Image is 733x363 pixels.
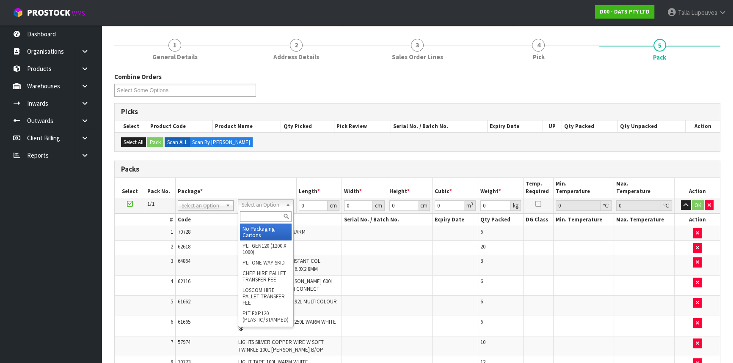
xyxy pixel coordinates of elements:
[121,108,714,116] h3: Picks
[692,200,704,210] button: OK
[418,200,430,211] div: cm
[114,72,162,81] label: Combine Orders
[480,243,485,250] span: 20
[342,214,433,226] th: Serial No. / Batch No.
[554,178,614,198] th: Min. Temperature
[240,308,292,325] li: PLT EXP120 (PLASTIC/STAMPED)
[171,318,173,325] span: 6
[532,52,544,61] span: Pick
[618,120,686,132] th: Qty Unpacked
[653,53,666,62] span: Pack
[334,120,391,132] th: Pick Review
[471,201,473,207] sup: 3
[147,200,154,207] span: 1/1
[328,200,339,211] div: cm
[478,178,523,198] th: Weight
[171,243,173,250] span: 2
[242,200,282,210] span: Select an Option
[373,200,385,211] div: cm
[171,338,173,346] span: 7
[614,178,675,198] th: Max. Temperature
[171,298,173,305] span: 5
[480,228,483,235] span: 6
[411,39,424,52] span: 3
[240,285,292,308] li: LOSCOM HIRE PALLET TRANSFER FEE
[171,257,173,265] span: 3
[72,9,85,17] small: WMS
[145,178,176,198] th: Pack No.
[532,39,545,52] span: 4
[27,7,70,18] span: ProStock
[464,200,476,211] div: m
[678,8,690,16] span: Talia
[273,52,319,61] span: Address Details
[661,200,672,211] div: ℃
[178,243,190,250] span: 62618
[290,39,303,52] span: 2
[240,240,292,257] li: PLT GEN120 (1200 X 1000)
[653,39,666,52] span: 5
[175,214,236,226] th: Code
[523,178,554,198] th: Temp. Required
[433,178,478,198] th: Cubic
[281,120,334,132] th: Qty Picked
[121,165,714,173] h3: Packs
[168,39,181,52] span: 1
[480,338,485,346] span: 10
[190,137,253,147] label: Scan By [PERSON_NAME]
[296,178,342,198] th: Length
[342,178,387,198] th: Width
[178,338,190,346] span: 57974
[13,7,23,18] img: cube-alt.png
[178,257,190,265] span: 64864
[523,214,554,226] th: DG Class
[543,120,562,132] th: UP
[240,224,292,240] li: No Packaging Cartons
[562,120,617,132] th: Qty Packed
[213,120,281,132] th: Product Name
[614,214,675,226] th: Max. Temperature
[147,137,163,147] button: Pack
[115,120,148,132] th: Select
[240,257,292,268] li: PLT ONE WAY SKID
[175,178,296,198] th: Package
[480,318,483,325] span: 6
[691,8,717,16] span: Lupeuvea
[238,338,324,353] span: LIGHTS SILVER COPPER WIRE W SOFT TWINKLE 100L [PERSON_NAME] B/OP
[148,120,212,132] th: Product Code
[480,257,483,265] span: 8
[178,318,190,325] span: 61665
[480,298,483,305] span: 6
[387,178,433,198] th: Height
[178,298,190,305] span: 61662
[391,120,488,132] th: Serial No. / Batch No.
[152,52,198,61] span: General Details
[240,268,292,285] li: CHEP HIRE PALLET TRANSFER FEE
[121,137,146,147] button: Select All
[178,228,190,235] span: 70728
[171,278,173,285] span: 4
[171,228,173,235] span: 1
[601,200,612,211] div: ℃
[433,214,478,226] th: Expiry Date
[480,278,483,285] span: 6
[165,137,190,147] label: Scan ALL
[675,214,720,226] th: Action
[115,178,145,198] th: Select
[511,200,521,211] div: kg
[554,214,614,226] th: Min. Temperature
[595,5,654,19] a: D00 - DATS PTY LTD
[478,214,523,226] th: Qty Packed
[685,120,720,132] th: Action
[600,8,650,15] strong: D00 - DATS PTY LTD
[392,52,443,61] span: Sales Order Lines
[182,201,222,211] span: Select an Option
[487,120,543,132] th: Expiry Date
[178,278,190,285] span: 62116
[115,214,175,226] th: #
[236,214,342,226] th: Name
[675,178,720,198] th: Action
